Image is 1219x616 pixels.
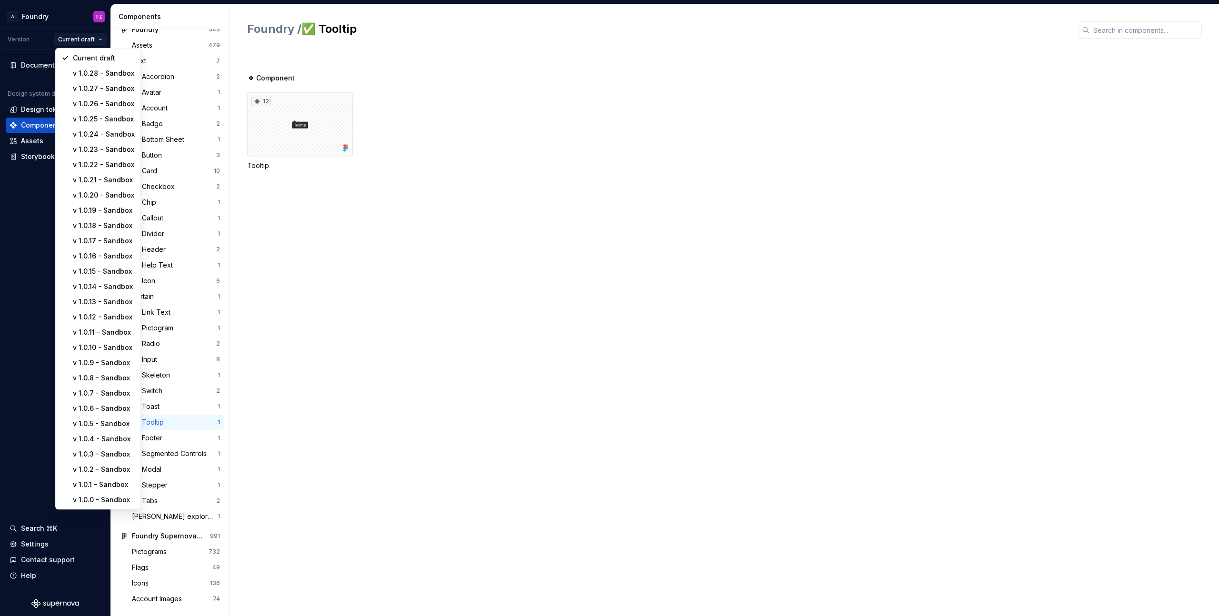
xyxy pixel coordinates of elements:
[73,221,135,230] div: v 1.0.18 - Sandbox
[73,419,135,428] div: v 1.0.5 - Sandbox
[73,495,135,505] div: v 1.0.0 - Sandbox
[73,69,135,78] div: v 1.0.28 - Sandbox
[73,84,135,93] div: v 1.0.27 - Sandbox
[73,465,135,474] div: v 1.0.2 - Sandbox
[73,251,135,261] div: v 1.0.16 - Sandbox
[73,312,135,322] div: v 1.0.12 - Sandbox
[73,328,135,337] div: v 1.0.11 - Sandbox
[73,99,135,109] div: v 1.0.26 - Sandbox
[73,114,135,124] div: v 1.0.25 - Sandbox
[73,206,135,215] div: v 1.0.19 - Sandbox
[73,53,135,63] div: Current draft
[73,373,135,383] div: v 1.0.8 - Sandbox
[73,267,135,276] div: v 1.0.15 - Sandbox
[73,404,135,413] div: v 1.0.6 - Sandbox
[73,175,135,185] div: v 1.0.21 - Sandbox
[73,358,135,368] div: v 1.0.9 - Sandbox
[73,190,135,200] div: v 1.0.20 - Sandbox
[73,343,135,352] div: v 1.0.10 - Sandbox
[73,129,135,139] div: v 1.0.24 - Sandbox
[73,449,135,459] div: v 1.0.3 - Sandbox
[73,434,135,444] div: v 1.0.4 - Sandbox
[73,236,135,246] div: v 1.0.17 - Sandbox
[73,282,135,291] div: v 1.0.14 - Sandbox
[73,160,135,169] div: v 1.0.22 - Sandbox
[73,297,135,307] div: v 1.0.13 - Sandbox
[73,145,135,154] div: v 1.0.23 - Sandbox
[73,480,135,489] div: v 1.0.1 - Sandbox
[73,388,135,398] div: v 1.0.7 - Sandbox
